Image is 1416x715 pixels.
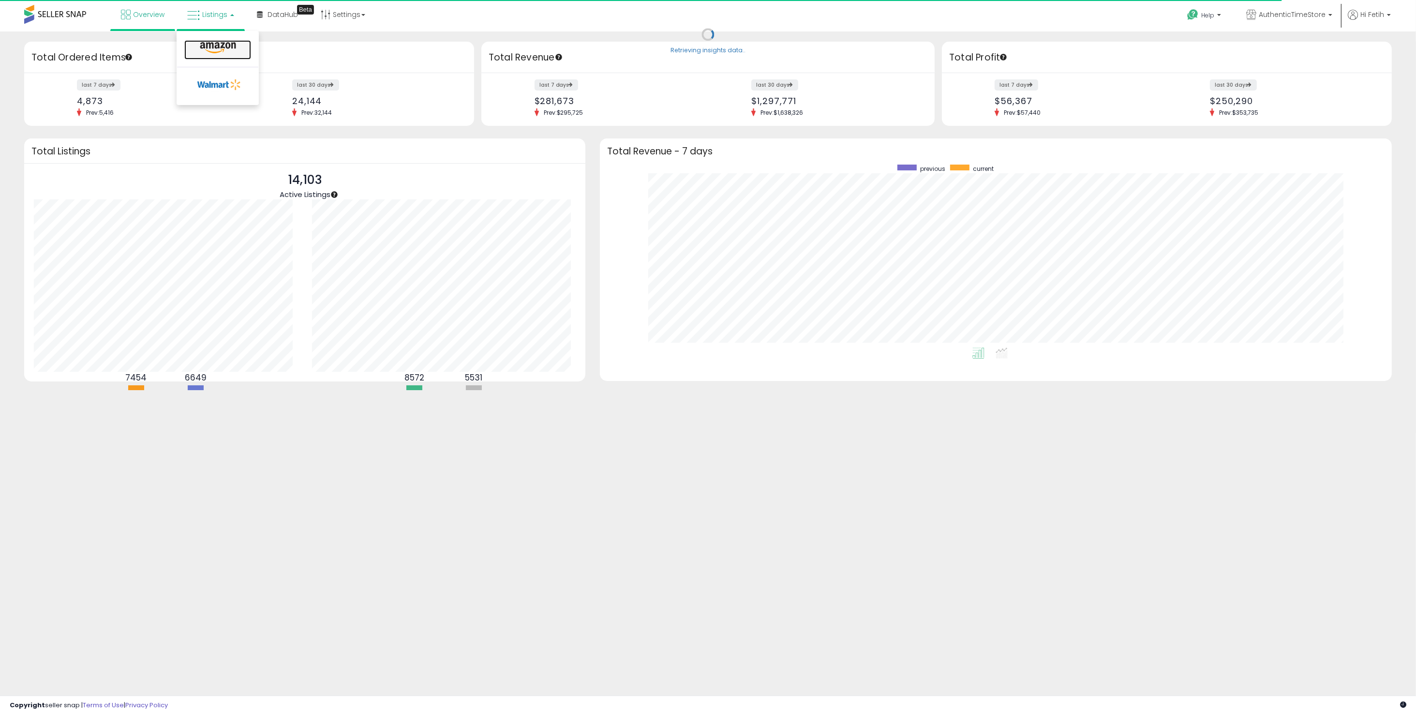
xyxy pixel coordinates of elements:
h3: Total Ordered Items [31,51,467,64]
span: current [973,165,994,173]
h3: Total Revenue [489,51,927,64]
span: Prev: 5,416 [81,108,119,117]
span: Overview [133,10,164,19]
a: Hi Fetih [1348,10,1391,31]
div: Tooltip anchor [330,190,339,199]
span: Prev: $1,638,326 [756,108,808,117]
div: $281,673 [535,96,701,106]
p: 14,103 [280,171,330,189]
label: last 7 days [77,79,120,91]
label: last 7 days [995,79,1038,91]
div: Tooltip anchor [999,53,1008,61]
h3: Total Profit [949,51,1385,64]
label: last 30 days [292,79,339,91]
b: 7454 [125,372,147,383]
div: Retrieving insights data.. [671,46,745,55]
div: Tooltip anchor [297,5,314,15]
label: last 30 days [751,79,798,91]
span: AuthenticTimeStore [1259,10,1326,19]
span: Help [1201,11,1214,19]
div: FBA [107,393,165,402]
span: DataHub [268,10,298,19]
h3: Total Revenue - 7 days [607,148,1385,155]
span: Prev: $57,440 [999,108,1045,117]
div: $1,297,771 [751,96,918,106]
div: Repriced [385,393,443,402]
span: Prev: 32,144 [297,108,337,117]
span: previous [920,165,945,173]
div: Tooltip anchor [554,53,563,61]
a: Help [1179,1,1231,31]
span: Listings [202,10,227,19]
span: Active Listings [280,189,330,199]
div: 24,144 [292,96,457,106]
div: Not Repriced [445,393,503,402]
label: last 30 days [1210,79,1257,91]
div: $56,367 [995,96,1160,106]
span: Prev: $295,725 [539,108,588,117]
h3: Total Listings [31,148,578,155]
div: $250,290 [1210,96,1375,106]
b: 5531 [465,372,482,383]
span: Prev: $353,735 [1214,108,1263,117]
div: Tooltip anchor [124,53,133,61]
b: 6649 [185,372,207,383]
span: Hi Fetih [1360,10,1384,19]
b: 8572 [404,372,424,383]
div: FBM [166,393,224,402]
label: last 7 days [535,79,578,91]
i: Get Help [1187,9,1199,21]
div: 4,873 [77,96,242,106]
